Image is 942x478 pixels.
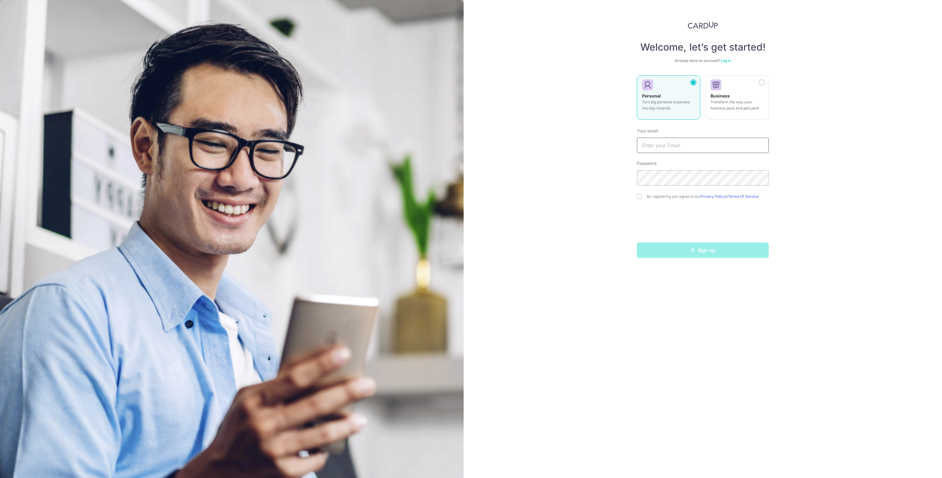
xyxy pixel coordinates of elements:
[637,160,657,166] label: Password
[721,58,731,63] a: Log in
[656,211,749,235] iframe: reCAPTCHA
[700,194,726,199] a: Privacy Policy
[710,93,730,98] strong: Business
[710,99,764,111] p: Transform the way your business pays and gets paid.
[637,41,769,53] h4: Welcome, let’s get started!
[647,194,769,199] label: By registering you agree to our &
[688,21,718,29] img: CardUp Logo
[642,93,661,98] strong: Personal
[642,99,695,111] p: Turn big personal expenses into big rewards.
[637,138,769,153] input: Enter your Email
[705,75,769,123] a: Business Transform the way your business pays and gets paid.
[637,75,700,123] a: Personal Turn big personal expenses into big rewards.
[728,194,759,199] a: Terms Of Service
[637,58,769,63] div: Already have an account?
[637,128,658,134] label: Your email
